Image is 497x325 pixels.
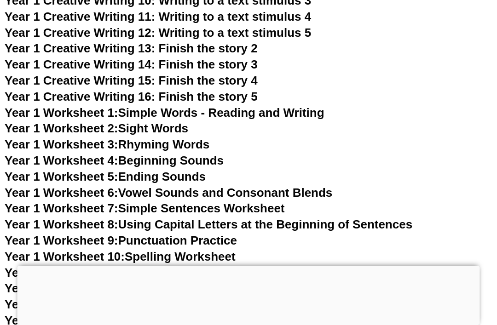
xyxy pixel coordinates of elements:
a: Year 1 Worksheet 10:Spelling Worksheet [5,250,236,263]
a: Year 1 Worksheet 9:Punctuation Practice [5,234,237,247]
a: Year 1 Creative Writing 12: Writing to a text stimulus 5 [5,26,311,40]
a: Year 1 Creative Writing 11: Writing to a text stimulus 4 [5,10,311,23]
a: Year 1 Worksheet 13:Identifying Nouns and Verbs [5,297,286,311]
span: Year 1 Worksheet 12: [5,281,125,295]
a: Year 1 Worksheet 2:Sight Words [5,121,188,135]
a: Year 1 Worksheet 8:Using Capital Letters at the Beginning of Sentences [5,217,412,231]
a: Year 1 Worksheet 12:Opposites [5,281,183,295]
a: Year 1 Creative Writing 13: Finish the story 2 [5,41,258,55]
span: Year 1 Worksheet 2: [5,121,118,135]
span: Year 1 Worksheet 1: [5,106,118,120]
a: Year 1 Creative Writing 15: Finish the story 4 [5,74,258,87]
span: Year 1 Worksheet 13: [5,297,125,311]
span: Year 1 Worksheet 9: [5,234,118,247]
iframe: Advertisement [17,266,480,323]
a: Year 1 Worksheet 5:Ending Sounds [5,170,206,183]
span: Year 1 Worksheet 5: [5,170,118,183]
a: Year 1 Worksheet 6:Vowel Sounds and Consonant Blends [5,186,332,200]
span: Year 1 Worksheet 8: [5,217,118,231]
a: Year 1 Creative Writing 16: Finish the story 5 [5,90,258,103]
span: Year 1 Worksheet 3: [5,137,118,151]
a: Year 1 Worksheet 1:Simple Words - Reading and Writing [5,106,324,120]
a: Year 1 Worksheet 7:Simple Sentences Worksheet [5,201,285,215]
iframe: Chat Widget [451,281,497,325]
span: Year 1 Worksheet 11: [5,266,125,279]
span: Year 1 Worksheet 7: [5,201,118,215]
span: Year 1 Worksheet 4: [5,154,118,167]
a: Year 1 Creative Writing 14: Finish the story 3 [5,57,258,71]
span: Year 1 Worksheet 10: [5,250,125,263]
span: Year 1 Worksheet 6: [5,186,118,200]
a: Year 1 Worksheet 11:Understanding and Creating Compound Words [5,266,392,279]
a: Year 1 Worksheet 3:Rhyming Words [5,137,209,151]
a: Year 1 Worksheet 4:Beginning Sounds [5,154,224,167]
